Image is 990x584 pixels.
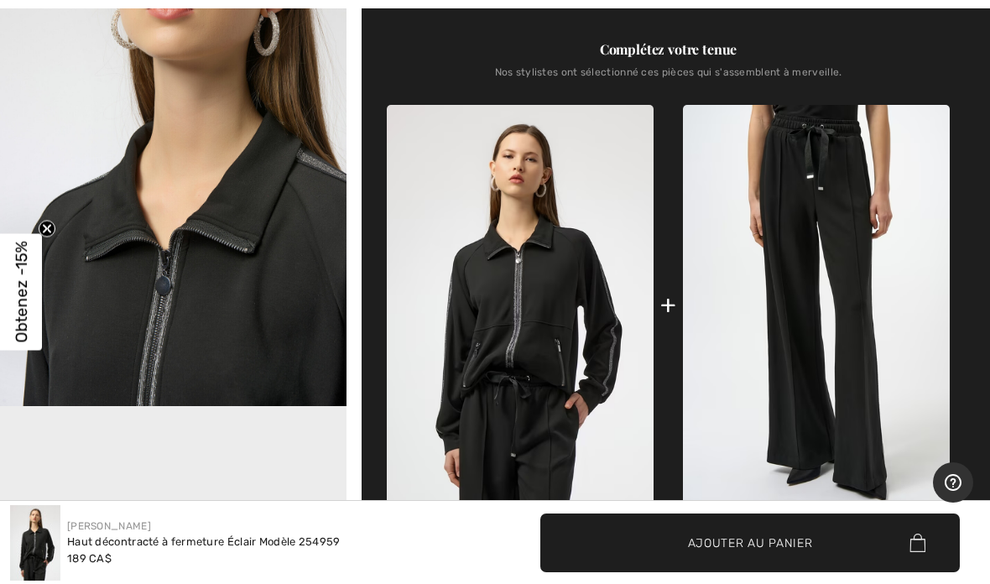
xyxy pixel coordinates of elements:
button: Close teaser [39,221,55,237]
iframe: Ouvre un widget dans lequel vous pouvez trouver plus d’informations [933,462,973,504]
div: Nos stylistes ont sélectionné ces pièces qui s'assemblent à merveille. [387,66,950,91]
button: Ajouter au panier [540,514,960,572]
div: Complétez votre tenue [387,39,950,60]
img: Bag.svg [909,534,925,552]
a: [PERSON_NAME] [67,520,151,532]
div: Haut décontracté à fermeture Éclair Modèle 254959 [67,534,341,550]
span: Ajouter au panier [688,534,813,551]
span: 189 CA$ [67,552,112,565]
img: Pantalon Long Détendu modèle 254960 [683,105,950,504]
img: Haut D&eacute;contract&eacute; &agrave; Fermeture &Eacute;clair mod&egrave;le 254959 [10,505,60,581]
span: Obtenez -15% [12,242,31,343]
div: + [660,286,676,324]
img: Haut Décontracté à Fermeture Éclair modèle 254959 [387,105,654,504]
